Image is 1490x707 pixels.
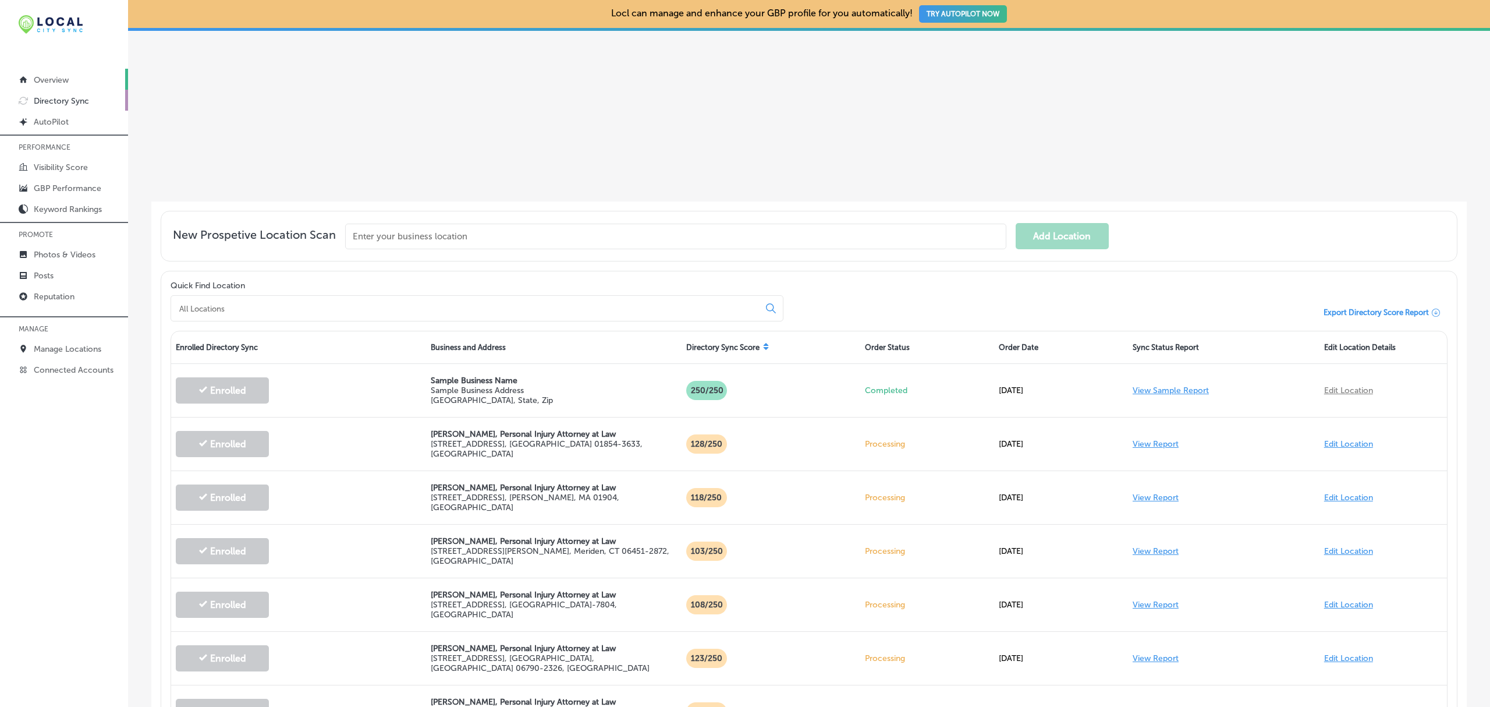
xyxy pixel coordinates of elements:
[1324,386,1373,395] a: Edit Location
[345,224,1006,249] input: Enter your business location
[994,642,1128,675] div: [DATE]
[176,645,269,671] button: Enrolled
[865,653,989,663] p: Processing
[1324,439,1373,449] a: Edit Location
[34,117,69,127] p: AutoPilot
[865,493,989,503] p: Processing
[426,331,681,363] div: Business and Address
[994,374,1128,407] div: [DATE]
[34,75,69,85] p: Overview
[994,427,1128,461] div: [DATE]
[176,431,269,457] button: Enrolled
[171,281,245,291] label: Quick Find Location
[682,331,860,363] div: Directory Sync Score
[1133,439,1179,449] a: View Report
[34,250,95,260] p: Photos & Videos
[1133,386,1209,395] a: View Sample Report
[686,542,727,561] p: 103 /250
[176,377,269,404] button: Enrolled
[686,649,727,668] p: 123 /250
[34,292,74,302] p: Reputation
[686,595,727,614] p: 108 /250
[431,590,676,600] p: [PERSON_NAME], Personal Injury Attorney at Law
[19,15,83,34] img: 12321ecb-abad-46dd-be7f-2600e8d3409flocal-city-sync-logo-rectangle.png
[1319,331,1447,363] div: Edit Location Details
[865,546,989,556] p: Processing
[1133,546,1179,556] a: View Report
[686,434,727,454] p: 128 /250
[176,485,269,511] button: Enrolled
[431,376,676,386] p: Sample Business Name
[1133,600,1179,610] a: View Report
[865,600,989,610] p: Processing
[1128,331,1319,363] div: Sync Status Report
[865,386,989,395] p: Completed
[865,439,989,449] p: Processing
[1133,493,1179,503] a: View Report
[178,303,757,314] input: All Locations
[686,381,727,400] p: 250/250
[431,600,676,620] p: [STREET_ADDRESS] , [GEOGRAPHIC_DATA]-7804, [GEOGRAPHIC_DATA]
[431,697,676,707] p: [PERSON_NAME], Personal Injury Attorney at Law
[860,331,994,363] div: Order Status
[1324,653,1373,663] a: Edit Location
[431,395,676,405] p: [GEOGRAPHIC_DATA], State, Zip
[431,493,676,512] p: [STREET_ADDRESS] , [PERSON_NAME], MA 01904, [GEOGRAPHIC_DATA]
[176,592,269,618] button: Enrolled
[686,488,727,507] p: 118 /250
[1324,600,1373,610] a: Edit Location
[171,331,426,363] div: Enrolled Directory Sync
[1324,493,1373,503] a: Edit Location
[994,535,1128,568] div: [DATE]
[431,429,676,439] p: [PERSON_NAME], Personal Injury Attorney at Law
[34,204,102,214] p: Keyword Rankings
[431,536,676,546] p: [PERSON_NAME], Personal Injury Attorney at Law
[34,96,89,106] p: Directory Sync
[1016,223,1109,249] button: Add Location
[1324,308,1429,317] span: Export Directory Score Report
[994,331,1128,363] div: Order Date
[431,483,676,493] p: [PERSON_NAME], Personal Injury Attorney at Law
[34,271,54,281] p: Posts
[431,644,676,653] p: [PERSON_NAME], Personal Injury Attorney at Law
[1133,653,1179,663] a: View Report
[34,183,101,193] p: GBP Performance
[994,588,1128,621] div: [DATE]
[176,538,269,564] button: Enrolled
[431,653,676,673] p: [STREET_ADDRESS] , [GEOGRAPHIC_DATA], [GEOGRAPHIC_DATA] 06790-2326, [GEOGRAPHIC_DATA]
[431,386,676,395] p: Sample Business Address
[919,5,1007,23] button: TRY AUTOPILOT NOW
[431,439,676,459] p: [STREET_ADDRESS] , [GEOGRAPHIC_DATA] 01854-3633, [GEOGRAPHIC_DATA]
[34,162,88,172] p: Visibility Score
[34,344,101,354] p: Manage Locations
[34,365,113,375] p: Connected Accounts
[431,546,676,566] p: [STREET_ADDRESS][PERSON_NAME] , Meriden, CT 06451-2872, [GEOGRAPHIC_DATA]
[994,481,1128,514] div: [DATE]
[1324,546,1373,556] a: Edit Location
